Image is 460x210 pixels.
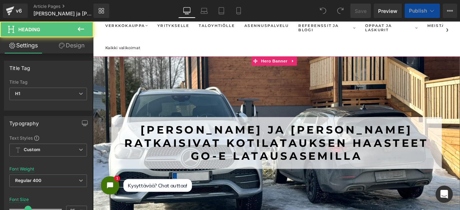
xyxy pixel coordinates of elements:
[9,80,87,85] div: Title Tag
[15,91,20,96] b: H1
[76,2,114,7] a: Yritykselle
[14,6,23,15] div: v6
[355,7,367,15] span: Save
[333,4,348,18] button: Redo
[48,37,95,53] a: Design
[443,4,457,18] button: More
[197,41,232,52] span: Hero Banner
[3,4,28,18] a: v6
[230,4,247,18] a: Mobile
[14,28,56,34] a: Kaikki valikoimat
[405,4,440,18] button: Publish
[436,186,453,203] div: Open Intercom Messenger
[9,116,39,126] div: Typography
[232,41,241,52] a: Expand / Collapse
[24,147,40,153] b: Custom
[33,4,105,9] a: Article Pages
[409,8,427,14] span: Publish
[374,4,402,18] a: Preview
[378,7,397,15] span: Preview
[179,2,232,7] a: Asennuspalvelu
[33,11,92,17] span: [PERSON_NAME] ja [PERSON_NAME] lataavat go-e [PERSON_NAME]
[125,2,168,7] a: Taloyhtiölle
[14,2,65,7] a: Verkkokauppa
[178,4,195,18] a: Desktop
[9,197,29,202] div: Font Size
[15,178,42,183] b: Regular 400
[322,2,385,13] a: Oppaat ja laskurit
[37,120,398,167] strong: [PERSON_NAME] ja [PERSON_NAME] RATKAISIVAT KOTILATAUKSEN HAASTEET GO-E LATAUSASEMILLA
[316,4,330,18] button: Undo
[9,167,34,172] div: Font Weight
[213,4,230,18] a: Tablet
[396,2,420,7] a: Meistä
[195,4,213,18] a: Laptop
[9,61,31,71] div: Title Tag
[18,27,40,32] span: Heading
[93,4,109,18] a: New Library
[243,2,311,13] a: Referenssit ja blogi
[9,135,87,141] div: Text Styles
